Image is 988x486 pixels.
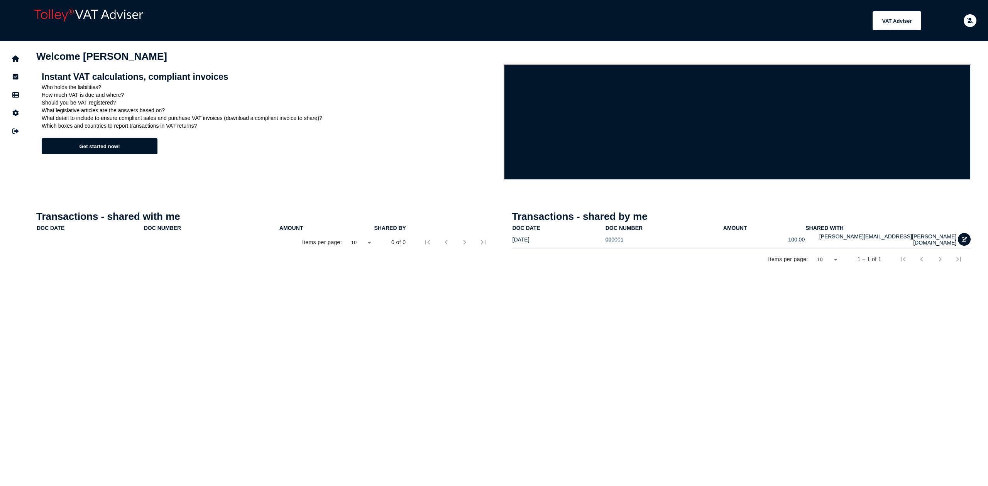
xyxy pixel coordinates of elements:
[31,6,216,35] div: app logo
[36,51,971,62] h1: Welcome [PERSON_NAME]
[374,225,406,231] div: shared by
[513,225,540,231] div: doc date
[437,233,455,251] button: Previous page
[7,51,24,67] button: Home
[37,225,64,231] div: doc date
[873,11,921,30] button: Shows a dropdown of VAT Advisor options
[931,250,949,268] button: Next page
[42,138,157,154] button: Get started now!
[279,225,374,231] div: Amount
[7,87,24,103] button: Data manager
[606,225,643,231] div: doc number
[504,64,971,180] iframe: VAT Adviser intro
[949,250,968,268] button: Last page
[42,107,498,113] p: What legislative articles are the answers based on?
[37,225,143,231] div: doc date
[42,115,498,121] p: What detail to include to ensure compliant sales and purchase VAT invoices (download a compliant ...
[894,250,912,268] button: First page
[606,225,722,231] div: doc number
[605,231,723,247] td: 000001
[144,225,181,231] div: doc number
[958,233,971,246] button: Open shared transaction
[220,11,921,30] menu: navigate products
[302,238,342,246] div: Items per page:
[474,233,492,251] button: Last page
[36,211,496,223] h1: Transactions - shared with me
[805,225,956,231] div: shared with
[858,255,881,263] div: 1 – 1 of 1
[42,123,498,129] p: Which boxes and countries to report transactions in VAT returns?
[768,255,808,263] div: Items per page:
[7,69,24,85] button: Tasks
[391,238,406,246] div: 0 of 0
[723,231,805,247] td: 100.00
[144,225,279,231] div: doc number
[374,225,492,231] div: shared by
[512,211,971,223] h1: Transactions - shared by me
[7,105,24,121] button: Manage settings
[42,100,498,106] p: Should you be VAT registered?
[967,18,973,23] i: Email needs to be verified
[42,84,498,90] p: Who holds the liabilities?
[7,123,24,139] button: Sign out
[42,92,498,98] p: How much VAT is due and where?
[723,225,747,231] div: Amount
[455,233,474,251] button: Next page
[912,250,931,268] button: Previous page
[805,231,957,247] td: [PERSON_NAME][EMAIL_ADDRESS][PERSON_NAME][DOMAIN_NAME]
[418,233,437,251] button: First page
[42,72,498,82] h2: Instant VAT calculations, compliant invoices
[723,225,805,231] div: Amount
[279,225,303,231] div: Amount
[512,231,605,247] td: [DATE]
[805,225,844,231] div: shared with
[513,225,605,231] div: doc date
